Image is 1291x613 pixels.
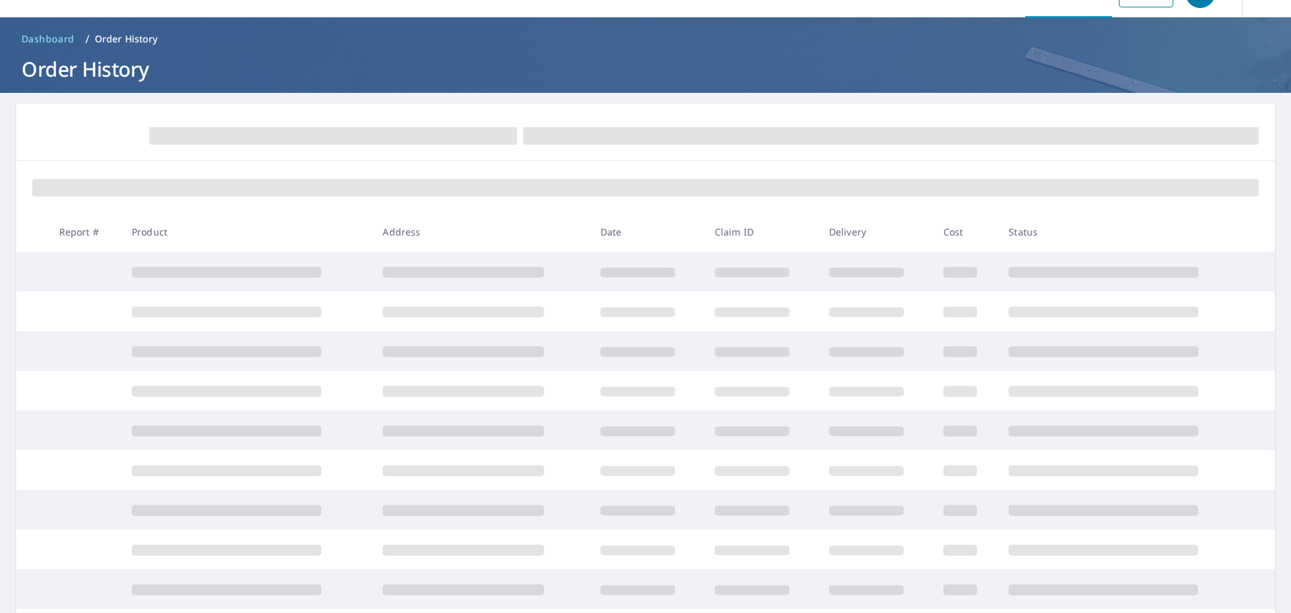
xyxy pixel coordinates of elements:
[590,212,704,252] th: Date
[16,55,1275,83] h1: Order History
[22,32,75,46] span: Dashboard
[818,212,933,252] th: Delivery
[998,212,1249,252] th: Status
[85,31,89,47] li: /
[933,212,999,252] th: Cost
[48,212,121,252] th: Report #
[16,28,1275,50] nav: breadcrumb
[16,28,80,50] a: Dashboard
[121,212,372,252] th: Product
[372,212,589,252] th: Address
[95,32,158,46] p: Order History
[704,212,818,252] th: Claim ID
